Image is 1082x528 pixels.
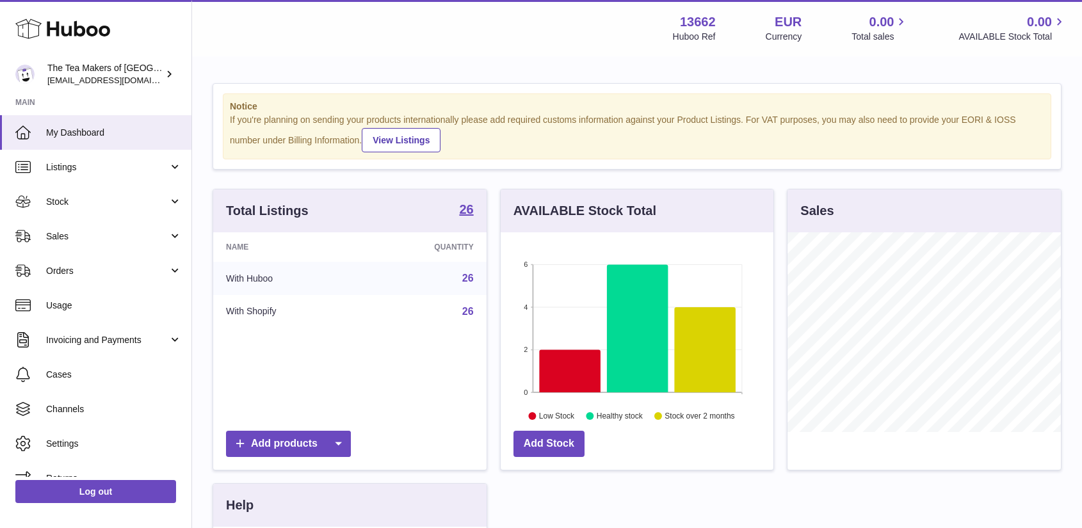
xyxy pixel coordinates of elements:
[459,203,473,218] a: 26
[524,346,528,353] text: 2
[46,438,182,450] span: Settings
[852,13,908,43] a: 0.00 Total sales
[47,75,188,85] span: [EMAIL_ADDRESS][DOMAIN_NAME]
[524,388,528,396] text: 0
[958,31,1067,43] span: AVAILABLE Stock Total
[46,265,168,277] span: Orders
[362,128,440,152] a: View Listings
[46,127,182,139] span: My Dashboard
[524,260,528,268] text: 6
[958,13,1067,43] a: 0.00 AVAILABLE Stock Total
[869,13,894,31] span: 0.00
[226,431,351,457] a: Add products
[665,412,734,420] text: Stock over 2 months
[462,273,474,284] a: 26
[539,412,575,420] text: Low Stock
[226,497,254,514] h3: Help
[46,196,168,208] span: Stock
[513,202,656,220] h3: AVAILABLE Stock Total
[1027,13,1052,31] span: 0.00
[852,31,908,43] span: Total sales
[597,412,643,420] text: Healthy stock
[46,334,168,346] span: Invoicing and Payments
[462,306,474,317] a: 26
[46,300,182,312] span: Usage
[46,472,182,484] span: Returns
[766,31,802,43] div: Currency
[800,202,834,220] h3: Sales
[230,114,1044,152] div: If you're planning on sending your products internationally please add required customs informati...
[46,369,182,381] span: Cases
[230,100,1044,113] strong: Notice
[15,65,35,84] img: tea@theteamakers.co.uk
[15,480,176,503] a: Log out
[673,31,716,43] div: Huboo Ref
[513,431,585,457] a: Add Stock
[47,62,163,86] div: The Tea Makers of [GEOGRAPHIC_DATA]
[360,232,487,262] th: Quantity
[213,262,360,295] td: With Huboo
[46,161,168,173] span: Listings
[213,232,360,262] th: Name
[680,13,716,31] strong: 13662
[213,295,360,328] td: With Shopify
[524,303,528,311] text: 4
[46,230,168,243] span: Sales
[226,202,309,220] h3: Total Listings
[775,13,802,31] strong: EUR
[459,203,473,216] strong: 26
[46,403,182,415] span: Channels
